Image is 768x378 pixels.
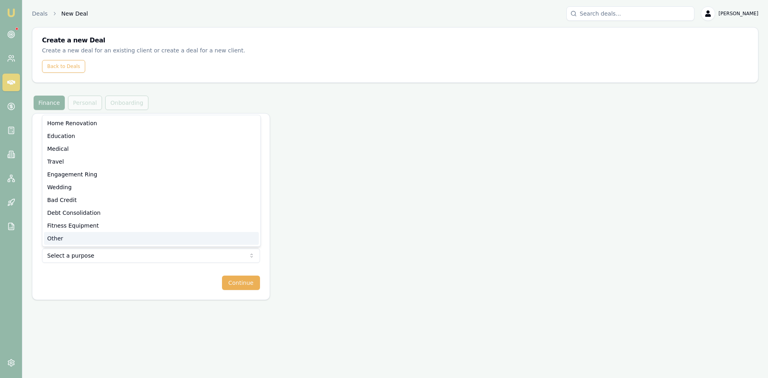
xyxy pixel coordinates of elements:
[47,209,100,217] span: Debt Consolidation
[47,170,97,178] span: Engagement Ring
[47,196,77,204] span: Bad Credit
[47,222,99,230] span: Fitness Equipment
[47,132,75,140] span: Education
[47,183,72,191] span: Wedding
[47,234,63,242] span: Other
[47,119,97,127] span: Home Renovation
[47,158,64,166] span: Travel
[47,145,69,153] span: Medical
